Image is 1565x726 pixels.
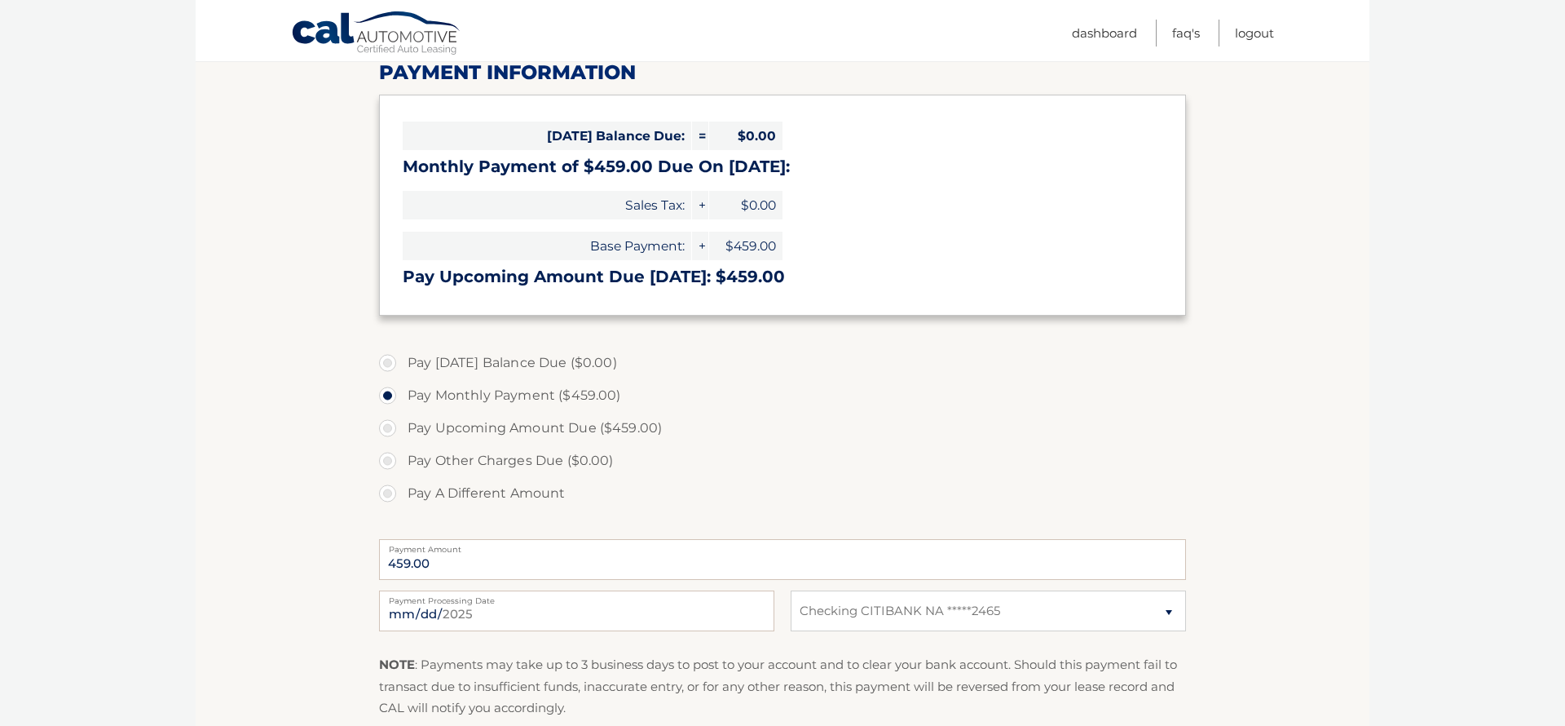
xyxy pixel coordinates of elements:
a: Logout [1235,20,1274,46]
h3: Pay Upcoming Amount Due [DATE]: $459.00 [403,267,1162,287]
label: Pay Monthly Payment ($459.00) [379,379,1186,412]
h3: Monthly Payment of $459.00 Due On [DATE]: [403,157,1162,177]
span: Sales Tax: [403,191,691,219]
label: Payment Amount [379,539,1186,552]
span: + [692,191,708,219]
label: Pay A Different Amount [379,477,1186,510]
span: [DATE] Balance Due: [403,122,691,150]
span: = [692,122,708,150]
input: Payment Amount [379,539,1186,580]
label: Pay Upcoming Amount Due ($459.00) [379,412,1186,445]
span: Base Payment: [403,232,691,260]
span: $459.00 [709,232,782,260]
input: Payment Date [379,591,774,631]
label: Pay [DATE] Balance Due ($0.00) [379,347,1186,379]
span: $0.00 [709,122,782,150]
a: FAQ's [1172,20,1200,46]
label: Pay Other Charges Due ($0.00) [379,445,1186,477]
span: $0.00 [709,191,782,219]
p: : Payments may take up to 3 business days to post to your account and to clear your bank account.... [379,654,1186,719]
strong: NOTE [379,657,415,672]
span: + [692,232,708,260]
a: Dashboard [1072,20,1137,46]
label: Payment Processing Date [379,591,774,604]
h2: Payment Information [379,60,1186,85]
a: Cal Automotive [291,11,462,58]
